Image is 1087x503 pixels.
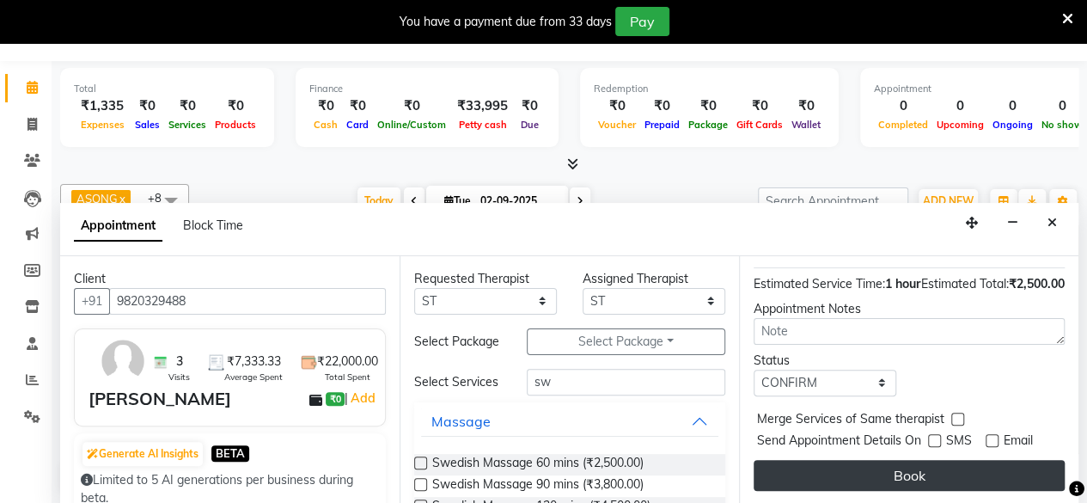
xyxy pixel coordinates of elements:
div: ₹33,995 [450,96,515,116]
div: Requested Therapist [414,270,557,288]
button: Pay [615,7,669,36]
div: ₹0 [342,96,373,116]
span: Wallet [787,119,825,131]
span: Prepaid [640,119,684,131]
span: Ongoing [988,119,1037,131]
div: ₹0 [515,96,545,116]
span: Total Spent [325,371,370,383]
span: Average Spent [224,371,283,383]
span: Email [1004,432,1033,453]
span: Sales [131,119,164,131]
div: 0 [932,96,988,116]
span: Swedish Massage 90 mins (₹3,800.00) [432,475,644,497]
div: 0 [988,96,1037,116]
span: Products [211,119,260,131]
span: Online/Custom [373,119,450,131]
span: Tue [440,194,475,207]
span: 1 hour [885,276,920,291]
input: Search by Name/Mobile/Email/Code [109,288,386,315]
button: ADD NEW [919,189,978,213]
span: Swedish Massage 60 mins (₹2,500.00) [432,454,644,475]
a: x [118,192,125,205]
div: ₹0 [684,96,732,116]
div: ₹0 [594,96,640,116]
div: Select Services [401,373,514,391]
input: Search Appointment [758,187,908,214]
span: 3 [176,353,183,371]
img: avatar [98,336,148,386]
span: No show [1037,119,1087,131]
span: Card [342,119,373,131]
span: Estimated Service Time: [754,276,885,291]
span: SMS [946,432,972,453]
span: Cash [309,119,342,131]
span: BETA [211,445,249,462]
span: Estimated Total: [921,276,1009,291]
span: Expenses [76,119,129,131]
div: 0 [874,96,932,116]
div: ₹0 [732,96,787,116]
div: Redemption [594,82,825,96]
div: Massage [431,411,491,432]
span: Voucher [594,119,640,131]
div: Client [74,270,386,288]
span: Merge Services of Same therapist [757,410,944,432]
div: Total [74,82,260,96]
div: ₹0 [131,96,164,116]
div: Status [754,352,896,370]
div: ₹0 [309,96,342,116]
span: Petty cash [455,119,511,131]
button: Select Package [527,328,725,355]
div: You have a payment due from 33 days [400,13,612,31]
div: Appointment [874,82,1087,96]
span: Completed [874,119,932,131]
div: Assigned Therapist [583,270,725,288]
div: Finance [309,82,545,96]
span: ₹7,333.33 [227,353,281,371]
div: Select Package [401,333,514,351]
span: ₹2,500.00 [1009,276,1065,291]
div: ₹0 [211,96,260,116]
span: ASONG [76,192,118,205]
span: Block Time [183,218,243,233]
span: Send Appointment Details On [757,432,921,453]
div: [PERSON_NAME] [89,386,231,412]
span: Package [684,119,732,131]
div: ₹1,335 [74,96,131,116]
span: Services [164,119,211,131]
span: Gift Cards [732,119,787,131]
span: Today [357,187,400,214]
input: 2025-09-02 [475,188,561,214]
div: ₹0 [164,96,211,116]
span: Visits [168,371,190,383]
span: ₹22,000.00 [317,353,378,371]
span: | [345,388,378,408]
a: Add [348,388,378,408]
button: Generate AI Insights [82,442,203,466]
button: +91 [74,288,110,315]
input: Search by service name [527,369,725,396]
div: 0 [1037,96,1087,116]
div: ₹0 [640,96,684,116]
span: Due [516,119,543,131]
span: ₹0 [326,392,344,406]
button: Massage [421,406,718,437]
button: Close [1040,210,1065,236]
span: Upcoming [932,119,988,131]
span: ADD NEW [923,194,974,207]
button: Book [754,460,1065,491]
div: Appointment Notes [754,300,1065,318]
span: +8 [148,191,174,205]
div: ₹0 [787,96,825,116]
div: ₹0 [373,96,450,116]
span: Appointment [74,211,162,242]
